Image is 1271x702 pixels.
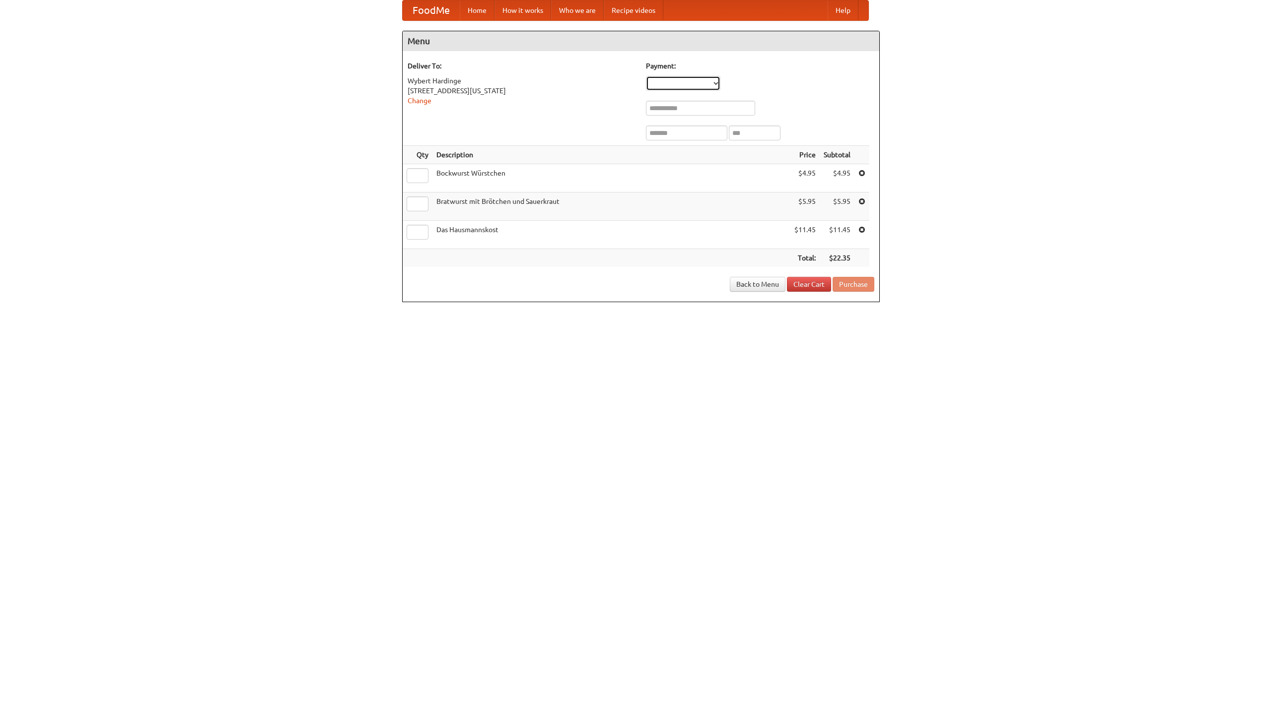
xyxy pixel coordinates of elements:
[820,192,854,221] td: $5.95
[790,146,820,164] th: Price
[432,146,790,164] th: Description
[403,0,460,20] a: FoodMe
[646,61,874,71] h5: Payment:
[604,0,663,20] a: Recipe videos
[403,146,432,164] th: Qty
[408,86,636,96] div: [STREET_ADDRESS][US_STATE]
[820,146,854,164] th: Subtotal
[551,0,604,20] a: Who we are
[408,61,636,71] h5: Deliver To:
[432,164,790,192] td: Bockwurst Würstchen
[408,97,431,105] a: Change
[820,221,854,249] td: $11.45
[432,192,790,221] td: Bratwurst mit Brötchen und Sauerkraut
[833,277,874,292] button: Purchase
[790,221,820,249] td: $11.45
[787,277,831,292] a: Clear Cart
[828,0,858,20] a: Help
[494,0,551,20] a: How it works
[790,164,820,192] td: $4.95
[403,31,879,51] h4: Menu
[820,249,854,267] th: $22.35
[432,221,790,249] td: Das Hausmannskost
[730,277,785,292] a: Back to Menu
[820,164,854,192] td: $4.95
[408,76,636,86] div: Wybert Hardinge
[790,249,820,267] th: Total:
[460,0,494,20] a: Home
[790,192,820,221] td: $5.95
